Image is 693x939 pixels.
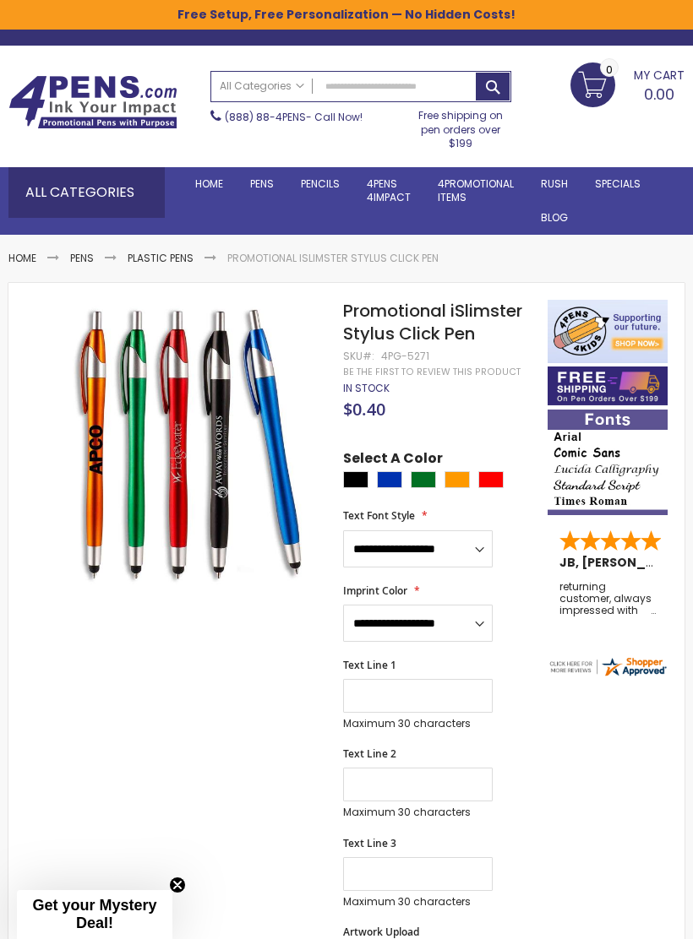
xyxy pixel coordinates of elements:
img: 4pens 4 kids [548,300,668,363]
span: Pencils [301,176,340,191]
img: font-personalization-examples [548,410,668,515]
span: 0 [606,62,613,78]
span: Select A Color [343,449,443,472]
a: (888) 88-4PENS [225,110,306,124]
a: 4Pens4impact [353,167,424,214]
span: Blog [541,210,568,225]
div: Sign In [629,19,685,32]
div: Blue [377,471,402,488]
a: Pens [70,251,94,265]
a: 4PROMOTIONALITEMS [424,167,527,214]
div: Availability [343,382,390,395]
span: Text Font Style [343,508,415,523]
a: Specials [581,167,654,201]
a: Pencils [287,167,353,201]
span: 4Pens 4impact [367,176,411,204]
span: Rush [541,176,568,191]
span: Artwork Upload [343,925,419,939]
span: JB, [PERSON_NAME] [559,554,693,571]
strong: SKU [343,349,374,363]
span: In stock [343,381,390,395]
span: $0.40 [343,398,385,421]
span: Imprint Color [343,583,407,598]
a: Be the first to review this product [343,366,521,378]
span: 4PROMOTIONAL ITEMS [438,176,514,204]
div: Get your Mystery Deal!Close teaser [17,890,172,939]
a: Rush [527,167,581,201]
img: Free shipping on orders over $199 [548,366,668,406]
a: All Categories [211,72,313,100]
span: Text Line 1 [343,658,396,672]
a: Pens [237,167,287,201]
span: Promotional iSlimster Stylus Click Pen [343,299,522,345]
li: Promotional iSlimster Stylus Click Pen [227,252,439,265]
a: Blog [527,201,581,235]
div: All Categories [8,167,165,218]
span: Specials [595,176,641,191]
div: Orange [445,471,470,488]
img: 4pens.com widget logo [548,655,668,678]
div: 4PG-5271 [381,350,429,363]
img: Promotional iSlimster Stylus Click Pen [42,298,329,584]
span: Get your Mystery Deal! [32,897,156,931]
a: Create an Account [500,19,612,31]
div: Red [478,471,504,488]
span: 0.00 [644,84,674,105]
a: Home [8,251,36,265]
a: Plastic Pens [128,251,194,265]
div: Free shipping on pen orders over $199 [409,102,511,150]
div: returning customer, always impressed with the quality of products and excelent service, will retu... [559,581,656,617]
p: Maximum 30 characters [343,806,493,819]
a: Home [182,167,237,201]
span: All Categories [220,79,304,93]
p: Maximum 30 characters [343,895,493,909]
span: Home [195,176,223,191]
a: Wishlist [424,19,481,31]
a: 4pens.com certificate URL [548,667,668,681]
iframe: Google Customer Reviews [554,893,693,939]
div: Green [411,471,436,488]
span: - Call Now! [225,110,363,124]
button: Close teaser [169,877,186,893]
span: Pens [250,176,274,191]
span: Text Line 2 [343,746,396,761]
a: 0.00 0 [570,62,685,105]
div: Black [343,471,368,488]
span: Text Line 3 [343,836,396,850]
img: 4Pens Custom Pens and Promotional Products [8,75,177,129]
p: Maximum 30 characters [343,717,493,730]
